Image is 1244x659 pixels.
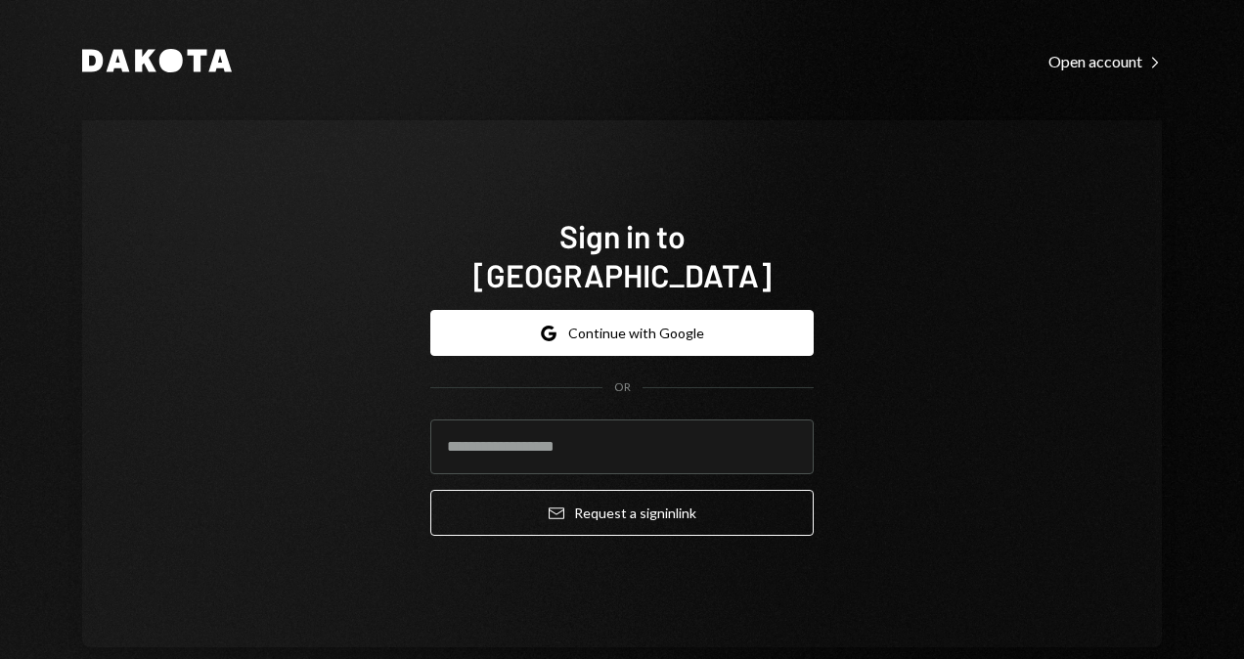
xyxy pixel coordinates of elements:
[430,310,814,356] button: Continue with Google
[1048,50,1162,71] a: Open account
[614,379,631,396] div: OR
[430,216,814,294] h1: Sign in to [GEOGRAPHIC_DATA]
[430,490,814,536] button: Request a signinlink
[1048,52,1162,71] div: Open account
